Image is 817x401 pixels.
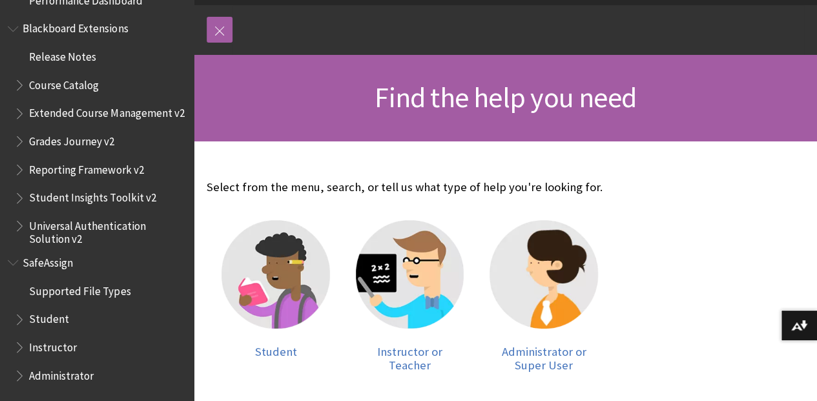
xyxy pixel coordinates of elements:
[207,179,613,196] p: Select from the menu, search, or tell us what type of help you're looking for.
[23,252,73,269] span: SafeAssign
[375,79,636,115] span: Find the help you need
[377,344,442,373] span: Instructor or Teacher
[356,220,464,329] img: Instructor
[502,344,586,373] span: Administrator or Super User
[29,46,96,63] span: Release Notes
[254,344,296,359] span: Student
[29,103,184,120] span: Extended Course Management v2
[29,215,185,245] span: Universal Authentication Solution v2
[29,187,156,205] span: Student Insights Toolkit v2
[29,159,143,176] span: Reporting Framework v2
[222,220,330,329] img: Student
[490,220,598,372] a: Administrator Administrator or Super User
[29,130,114,148] span: Grades Journey v2
[29,365,94,382] span: Administrator
[23,18,128,36] span: Blackboard Extensions
[222,220,330,372] a: Student Student
[8,18,186,246] nav: Book outline for Blackboard Extensions
[490,220,598,329] img: Administrator
[29,309,69,326] span: Student
[356,220,464,372] a: Instructor Instructor or Teacher
[29,280,130,298] span: Supported File Types
[8,252,186,386] nav: Book outline for Blackboard SafeAssign
[29,74,99,92] span: Course Catalog
[29,336,77,354] span: Instructor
